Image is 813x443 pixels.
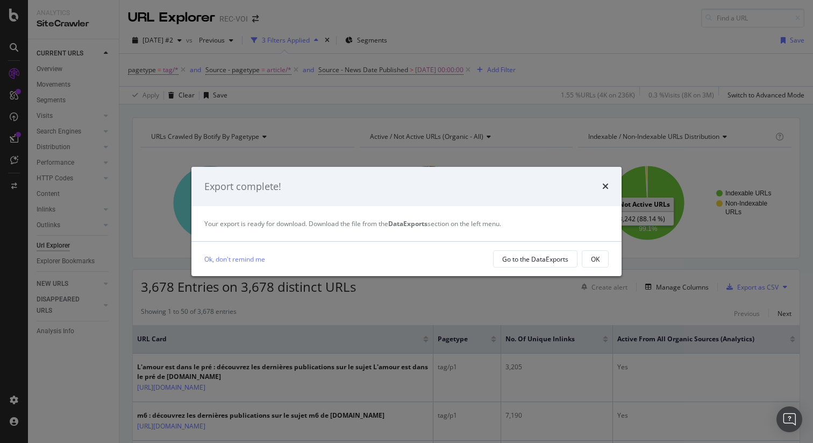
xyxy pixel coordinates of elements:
[191,167,622,277] div: modal
[582,250,609,268] button: OK
[204,254,265,265] a: Ok, don't remind me
[204,219,609,228] div: Your export is ready for download. Download the file from the
[591,255,600,264] div: OK
[204,180,281,194] div: Export complete!
[602,180,609,194] div: times
[388,219,501,228] span: section on the left menu.
[502,255,568,264] div: Go to the DataExports
[493,250,577,268] button: Go to the DataExports
[776,406,802,432] div: Open Intercom Messenger
[388,219,427,228] strong: DataExports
